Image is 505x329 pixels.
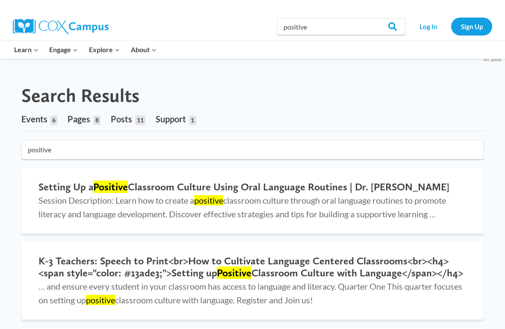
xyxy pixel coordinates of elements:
h2: Setting Up a Classroom Culture Using Oral Language Routines | Dr. [PERSON_NAME] [38,181,467,193]
mark: positive [194,195,223,205]
h2: K-3 Teachers: Speech to Print<br>How to Cultivate Language Centered Classrooms<br><h4><span style... [38,255,467,280]
span: 6 [50,116,57,125]
nav: Secondary Navigation [410,18,492,35]
a: K-3 Teachers: Speech to Print<br>How to Cultivate Language Centered Classrooms<br><h4><span style... [21,242,484,320]
a: Sign Up [451,18,492,35]
span: Pages [68,114,90,124]
a: Posts11 [111,107,145,131]
span: 11 [135,116,145,125]
input: Search Cox Campus [277,18,405,35]
a: Log In [410,18,447,35]
h1: Search Results [21,84,139,107]
a: Support1 [156,107,196,131]
a: Setting Up aPositiveClassroom Culture Using Oral Language Routines | Dr. [PERSON_NAME] Session De... [21,168,484,234]
span: About [131,44,157,55]
span: Events [21,114,47,124]
a: Pages8 [68,107,100,131]
span: Learn [14,44,38,55]
span: Session Description: Learn how to create a classroom culture through oral language routines to pr... [38,195,446,219]
span: Explore [89,44,120,55]
span: 8 [93,116,100,125]
nav: Primary Navigation [9,41,162,59]
span: 1 [189,116,196,125]
mark: positive [86,295,115,305]
a: Events6 [21,107,57,131]
span: Support [156,114,186,124]
span: Engage [49,44,78,55]
img: Cox Campus [13,19,109,34]
input: Search for... [21,140,484,160]
span: … and ensure every student in your classroom has access to language and literacy. Quarter One Thi... [38,281,462,305]
span: Posts [111,114,132,124]
mark: Positive [217,267,251,279]
mark: Positive [93,181,128,193]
